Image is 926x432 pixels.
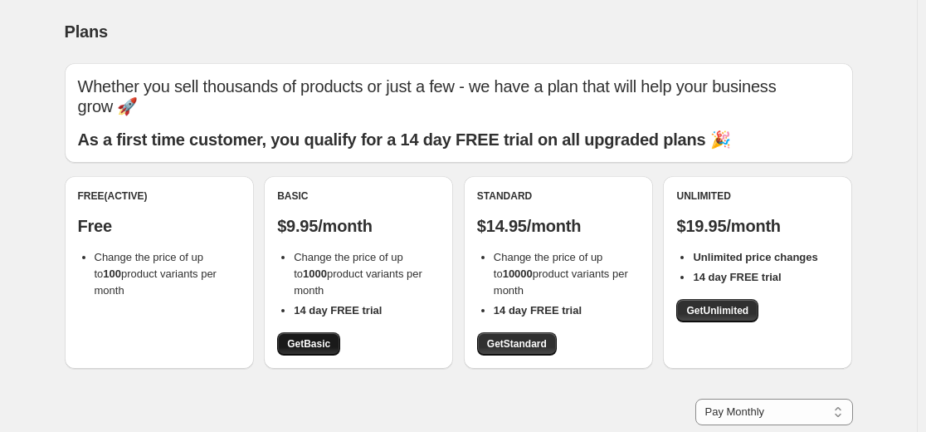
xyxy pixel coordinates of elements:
b: 100 [103,268,121,280]
p: Free [78,216,241,236]
p: $9.95/month [277,216,440,236]
b: Unlimited price changes [693,251,817,263]
a: GetStandard [477,332,557,356]
span: Change the price of up to product variants per month [294,251,422,297]
b: As a first time customer, you qualify for a 14 day FREE trial on all upgraded plans 🎉 [78,130,731,149]
span: Get Standard [487,337,547,351]
div: Free (Active) [78,189,241,203]
div: Standard [477,189,640,203]
b: 14 day FREE trial [294,304,382,317]
p: $14.95/month [477,216,640,236]
span: Plans [65,22,108,41]
div: Basic [277,189,440,203]
div: Unlimited [676,189,839,203]
span: Get Unlimited [686,304,748,317]
b: 14 day FREE trial [494,304,582,317]
b: 10000 [503,268,533,280]
a: GetUnlimited [676,299,758,322]
span: Change the price of up to product variants per month [494,251,628,297]
b: 1000 [303,268,327,280]
p: $19.95/month [676,216,839,236]
a: GetBasic [277,332,340,356]
b: 14 day FREE trial [693,271,781,283]
p: Whether you sell thousands of products or just a few - we have a plan that will help your busines... [78,76,840,116]
span: Get Basic [287,337,330,351]
span: Change the price of up to product variants per month [95,251,217,297]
